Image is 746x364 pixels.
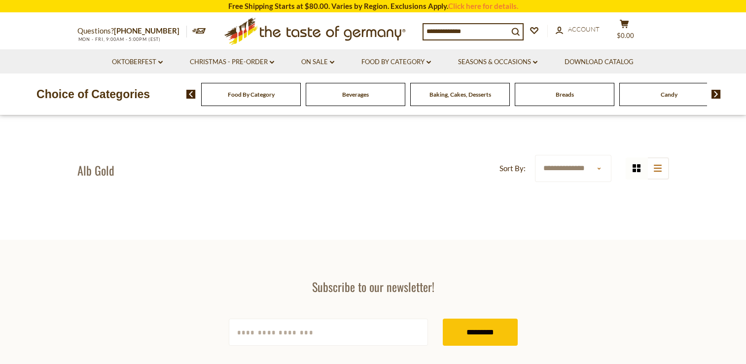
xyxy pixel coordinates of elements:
a: Baking, Cakes, Desserts [429,91,491,98]
label: Sort By: [499,162,526,175]
p: Questions? [77,25,187,37]
a: Candy [661,91,677,98]
a: [PHONE_NUMBER] [114,26,179,35]
h1: Alb Gold [77,163,114,178]
span: $0.00 [617,32,634,39]
h3: Subscribe to our newsletter! [229,279,518,294]
button: $0.00 [610,19,639,44]
a: On Sale [301,57,334,68]
a: Beverages [342,91,369,98]
span: MON - FRI, 9:00AM - 5:00PM (EST) [77,36,161,42]
a: Christmas - PRE-ORDER [190,57,274,68]
img: next arrow [711,90,721,99]
a: Click here for details. [448,1,518,10]
span: Account [568,25,600,33]
a: Download Catalog [565,57,634,68]
a: Breads [556,91,574,98]
a: Account [556,24,600,35]
a: Food By Category [361,57,431,68]
a: Food By Category [228,91,275,98]
a: Oktoberfest [112,57,163,68]
a: Seasons & Occasions [458,57,537,68]
img: previous arrow [186,90,196,99]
